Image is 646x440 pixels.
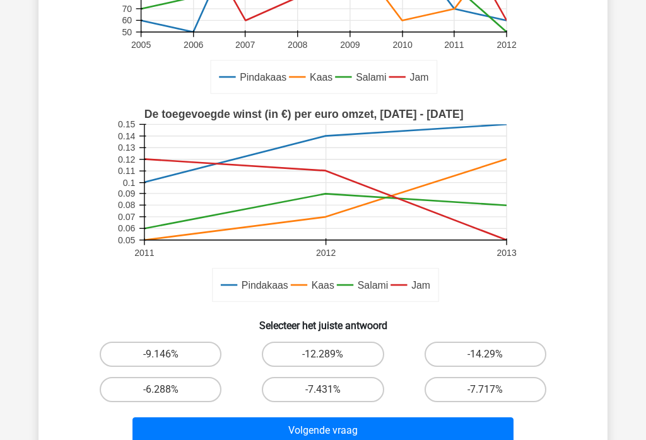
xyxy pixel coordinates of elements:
[310,72,332,83] text: Kaas
[240,72,286,83] text: Pindakaas
[118,223,136,233] text: 0.06
[144,108,464,120] text: De toegevoegde winst (in €) per euro omzet, [DATE] - [DATE]
[122,27,132,37] text: 50
[131,40,151,50] text: 2005
[235,40,255,50] text: 2007
[425,377,546,402] label: -7.717%
[100,342,221,367] label: -9.146%
[118,154,136,165] text: 0.12
[425,342,546,367] label: -14.29%
[118,131,136,141] text: 0.14
[184,40,203,50] text: 2006
[134,248,154,258] text: 2011
[392,40,412,50] text: 2010
[118,188,136,199] text: 0.09
[411,280,430,291] text: Jam
[444,40,464,50] text: 2011
[122,4,132,14] text: 70
[496,40,516,50] text: 2012
[340,40,360,50] text: 2009
[118,212,136,222] text: 0.07
[288,40,307,50] text: 2008
[316,248,336,258] text: 2012
[262,377,384,402] label: -7.431%
[496,248,516,258] text: 2013
[312,280,334,291] text: Kaas
[410,72,429,83] text: Jam
[118,200,136,211] text: 0.08
[262,342,384,367] label: -12.289%
[118,235,136,245] text: 0.05
[358,280,388,291] text: Salami
[242,280,288,291] text: Pindakaas
[118,119,136,129] text: 0.15
[123,178,136,188] text: 0.1
[122,15,132,25] text: 60
[356,72,386,83] text: Salami
[118,142,136,153] text: 0.13
[59,310,587,332] h6: Selecteer het juiste antwoord
[100,377,221,402] label: -6.288%
[118,166,136,176] text: 0.11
